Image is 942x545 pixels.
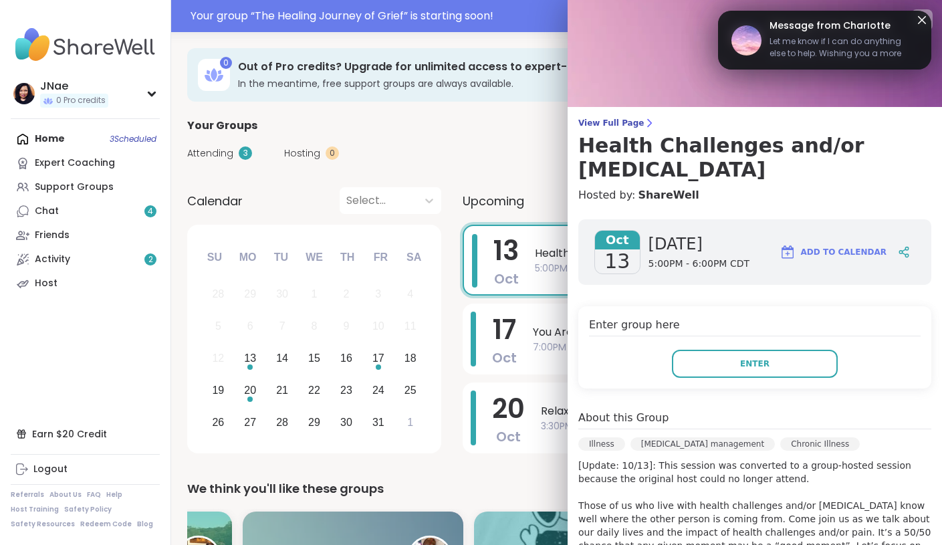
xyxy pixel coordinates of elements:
[332,376,361,405] div: Choose Thursday, October 23rd, 2025
[308,349,320,367] div: 15
[200,243,229,272] div: Su
[268,280,297,309] div: Not available Tuesday, September 30th, 2025
[87,490,101,500] a: FAQ
[364,312,392,341] div: Not available Friday, October 10th, 2025
[364,344,392,373] div: Choose Friday, October 17th, 2025
[300,408,329,437] div: Choose Wednesday, October 29th, 2025
[493,311,516,348] span: 17
[204,376,233,405] div: Choose Sunday, October 19th, 2025
[276,285,288,303] div: 30
[220,57,232,69] div: 0
[533,340,902,354] span: 7:00PM - 8:30PM CDT
[204,408,233,437] div: Choose Sunday, October 26th, 2025
[535,245,901,261] span: Health Challenges and/or [MEDICAL_DATA]
[731,25,761,56] img: CharIotte
[148,254,153,265] span: 2
[649,257,749,271] span: 5:00PM - 6:00PM CDT
[233,243,262,272] div: Mo
[407,413,413,431] div: 1
[780,437,860,451] div: Chronic Illness
[187,192,243,210] span: Calendar
[312,317,318,335] div: 8
[308,413,320,431] div: 29
[770,35,918,62] span: Let me know if I can do anything else to help. Wishing you a more peaceful week ahead <3
[284,146,320,160] span: Hosting
[649,233,749,255] span: [DATE]
[364,408,392,437] div: Choose Friday, October 31st, 2025
[244,349,256,367] div: 13
[366,243,395,272] div: Fr
[541,403,902,419] span: Relaxing Breathwork
[279,317,285,335] div: 7
[80,520,132,529] a: Redeem Code
[578,187,931,203] h4: Hosted by:
[148,206,153,217] span: 4
[407,285,413,303] div: 4
[300,243,329,272] div: We
[333,243,362,272] div: Th
[340,413,352,431] div: 30
[212,349,224,367] div: 12
[187,479,926,498] div: We think you'll like these groups
[396,408,425,437] div: Choose Saturday, November 1st, 2025
[244,413,256,431] div: 27
[236,408,265,437] div: Choose Monday, October 27th, 2025
[13,83,35,104] img: JNae
[364,280,392,309] div: Not available Friday, October 3rd, 2025
[578,410,669,426] h4: About this Group
[35,156,115,170] div: Expert Coaching
[202,278,426,438] div: month 2025-10
[801,246,887,258] span: Add to Calendar
[578,118,931,182] a: View Full PageHealth Challenges and/or [MEDICAL_DATA]
[404,317,417,335] div: 11
[340,381,352,399] div: 23
[404,381,417,399] div: 25
[212,381,224,399] div: 19
[11,271,160,296] a: Host
[64,505,112,514] a: Safety Policy
[35,277,57,290] div: Host
[11,505,59,514] a: Host Training
[300,344,329,373] div: Choose Wednesday, October 15th, 2025
[770,19,918,33] span: Message from CharIotte
[268,344,297,373] div: Choose Tuesday, October 14th, 2025
[343,285,349,303] div: 2
[204,344,233,373] div: Not available Sunday, October 12th, 2025
[35,181,114,194] div: Support Groups
[463,192,524,210] span: Upcoming
[212,285,224,303] div: 28
[578,118,931,128] span: View Full Page
[35,253,70,266] div: Activity
[11,175,160,199] a: Support Groups
[340,349,352,367] div: 16
[187,118,257,134] span: Your Groups
[731,19,918,62] a: CharIotteMessage from CharIotteLet me know if I can do anything else to help. Wishing you a more ...
[191,8,934,24] div: Your group “ The Healing Journey of Grief ” is starting soon!
[268,408,297,437] div: Choose Tuesday, October 28th, 2025
[300,280,329,309] div: Not available Wednesday, October 1st, 2025
[630,437,775,451] div: [MEDICAL_DATA] management
[300,376,329,405] div: Choose Wednesday, October 22nd, 2025
[11,422,160,446] div: Earn $20 Credit
[236,312,265,341] div: Not available Monday, October 6th, 2025
[247,317,253,335] div: 6
[238,77,817,90] h3: In the meantime, free support groups are always available.
[215,317,221,335] div: 5
[187,146,233,160] span: Attending
[40,79,108,94] div: JNae
[493,232,519,269] span: 13
[404,349,417,367] div: 18
[638,187,699,203] a: ShareWell
[533,324,902,340] span: You Are Not Alone With This™
[236,280,265,309] div: Not available Monday, September 29th, 2025
[204,280,233,309] div: Not available Sunday, September 28th, 2025
[396,376,425,405] div: Choose Saturday, October 25th, 2025
[11,490,44,500] a: Referrals
[276,413,288,431] div: 28
[204,312,233,341] div: Not available Sunday, October 5th, 2025
[11,520,75,529] a: Safety Resources
[56,95,106,106] span: 0 Pro credits
[244,285,256,303] div: 29
[11,223,160,247] a: Friends
[396,344,425,373] div: Choose Saturday, October 18th, 2025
